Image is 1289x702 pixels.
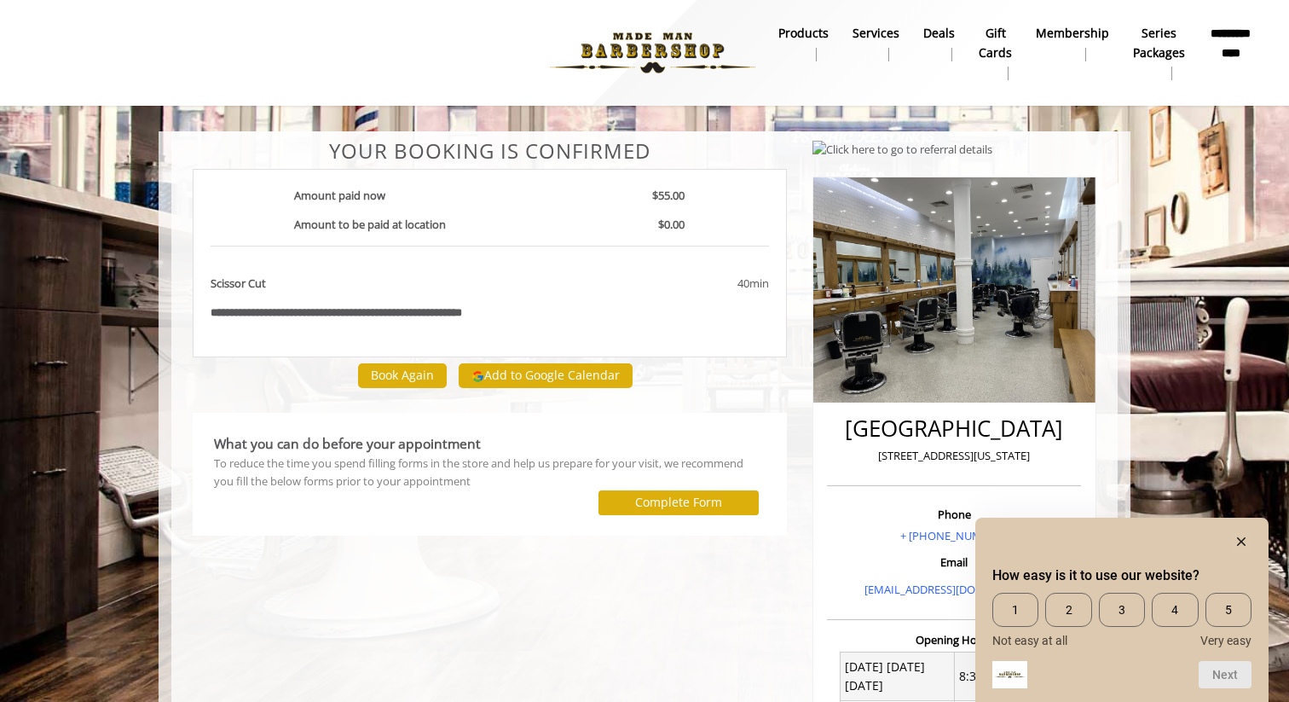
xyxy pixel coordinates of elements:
a: Series packagesSeries packages [1121,21,1197,84]
a: + [PHONE_NUMBER]. [900,528,1008,543]
button: Add to Google Calendar [459,363,633,389]
b: products [778,24,829,43]
a: ServicesServices [841,21,911,66]
b: Membership [1036,24,1109,43]
div: How easy is it to use our website? Select an option from 1 to 5, with 1 being Not easy at all and... [992,593,1251,647]
b: Amount paid now [294,188,385,203]
img: Made Man Barbershop logo [535,6,770,100]
span: 1 [992,593,1038,627]
span: 2 [1045,593,1091,627]
button: Hide survey [1231,531,1251,552]
center: Your Booking is confirmed [193,140,787,162]
a: Gift cardsgift cards [967,21,1024,84]
a: MembershipMembership [1024,21,1121,66]
h3: Phone [831,508,1077,520]
b: Series packages [1133,24,1185,62]
b: Deals [923,24,955,43]
a: Productsproducts [766,21,841,66]
div: 40min [599,275,768,293]
img: Click here to go to referral details [812,141,992,159]
b: gift cards [979,24,1012,62]
h3: Email [831,556,1077,568]
label: Complete Form [635,496,722,509]
b: Amount to be paid at location [294,217,446,232]
b: $0.00 [658,217,685,232]
button: Book Again [358,363,447,388]
h3: Opening Hours [827,634,1081,646]
span: 5 [1205,593,1251,627]
button: Complete Form [598,490,759,515]
span: Not easy at all [992,634,1067,647]
a: [EMAIL_ADDRESS][DOMAIN_NAME] [864,582,1044,597]
p: [STREET_ADDRESS][US_STATE] [831,447,1077,465]
span: 4 [1152,593,1198,627]
h2: [GEOGRAPHIC_DATA] [831,416,1077,441]
span: Very easy [1200,634,1251,647]
b: $55.00 [652,188,685,203]
span: 3 [1099,593,1145,627]
h2: How easy is it to use our website? Select an option from 1 to 5, with 1 being Not easy at all and... [992,566,1251,586]
a: DealsDeals [911,21,967,66]
td: 8:30 AM - 7:30 PM [954,653,1068,700]
b: Services [853,24,899,43]
button: Next question [1199,661,1251,688]
div: To reduce the time you spend filling forms in the store and help us prepare for your visit, we re... [214,455,766,490]
td: [DATE] [DATE] [DATE] [841,653,955,700]
b: What you can do before your appointment [214,434,481,453]
b: Scissor Cut [211,275,266,293]
div: How easy is it to use our website? Select an option from 1 to 5, with 1 being Not easy at all and... [992,531,1251,688]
